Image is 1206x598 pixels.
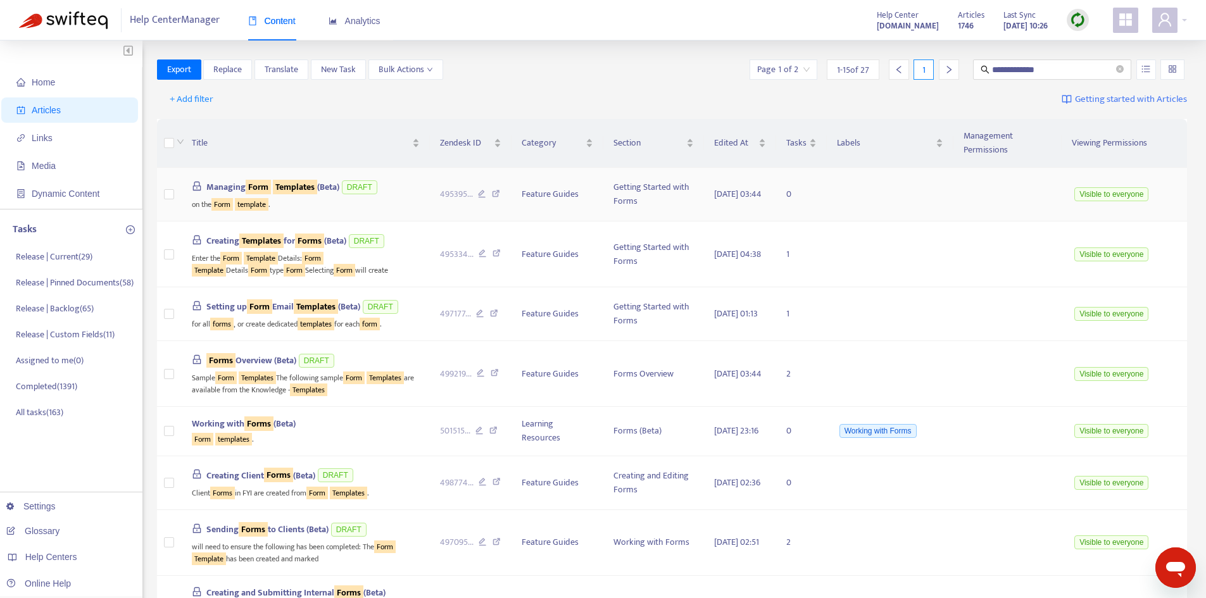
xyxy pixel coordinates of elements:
[603,407,704,456] td: Forms (Beta)
[776,341,827,407] td: 2
[273,180,317,194] sqkw: Templates
[837,63,869,77] span: 1 - 15 of 27
[827,119,953,168] th: Labels
[440,367,472,381] span: 499219 ...
[512,456,603,510] td: Feature Guides
[302,252,323,265] sqkw: Form
[284,264,305,277] sqkw: Form
[776,456,827,510] td: 0
[210,487,235,499] sqkw: Forms
[32,77,55,87] span: Home
[290,383,327,396] sqkw: Templates
[714,136,756,150] span: Edited At
[311,59,366,80] button: New Task
[321,63,356,77] span: New Task
[512,341,603,407] td: Feature Guides
[182,119,430,168] th: Title
[1062,89,1187,109] a: Getting started with Articles
[192,301,202,311] span: lock
[239,522,268,537] sqkw: Forms
[330,487,367,499] sqkw: Templates
[192,416,296,431] span: Working with (Beta)
[714,366,762,381] span: [DATE] 03:44
[192,136,410,150] span: Title
[512,287,603,341] td: Feature Guides
[1074,307,1148,321] span: Visible to everyone
[6,578,71,589] a: Online Help
[512,221,603,287] td: Feature Guides
[714,475,760,490] span: [DATE] 02:36
[16,302,94,315] p: Release | Backlog ( 65 )
[16,380,77,393] p: Completed ( 1391 )
[248,16,257,25] span: book
[170,92,213,107] span: + Add filter
[206,353,236,368] sqkw: Forms
[294,299,338,314] sqkw: Templates
[16,406,63,419] p: All tasks ( 163 )
[374,540,396,553] sqkw: Form
[192,485,420,499] div: Client in FYI are created from .
[440,307,471,321] span: 497177 ...
[349,234,384,248] span: DRAFT
[130,8,220,32] span: Help Center Manager
[603,510,704,576] td: Working with Forms
[160,89,223,109] button: + Add filter
[192,370,420,396] div: Sample The following sample are available from the Knowledge -
[235,198,268,211] sqkw: template
[246,180,271,194] sqkw: Form
[192,181,202,191] span: lock
[877,18,939,33] a: [DOMAIN_NAME]
[6,501,56,511] a: Settings
[1074,535,1148,549] span: Visible to everyone
[206,522,329,537] span: Sending to Clients (Beta)
[1074,424,1148,438] span: Visible to everyone
[265,63,298,77] span: Translate
[192,539,420,564] div: will need to ensure the following has been completed: The has been created and marked
[1116,65,1124,73] span: close-circle
[603,168,704,221] td: Getting Started with Forms
[603,456,704,510] td: Creating and Editing Forms
[1074,476,1148,490] span: Visible to everyone
[298,318,334,330] sqkw: templates
[1003,19,1048,33] strong: [DATE] 10:26
[331,523,367,537] span: DRAFT
[192,587,202,597] span: lock
[192,316,420,331] div: for all , or create dedicated for each .
[342,180,377,194] span: DRAFT
[603,119,704,168] th: Section
[32,189,99,199] span: Dynamic Content
[220,252,242,265] sqkw: Form
[19,11,108,29] img: Swifteq
[1157,12,1172,27] span: user
[239,371,276,384] sqkw: Templates
[522,136,583,150] span: Category
[776,168,827,221] td: 0
[613,136,684,150] span: Section
[192,469,202,479] span: lock
[1136,59,1156,80] button: unordered-list
[16,189,25,198] span: container
[210,318,234,330] sqkw: forms
[440,187,473,201] span: 495395 ...
[440,247,474,261] span: 495334 ...
[1003,8,1036,22] span: Last Sync
[299,354,334,368] span: DRAFT
[343,371,365,384] sqkw: Form
[704,119,776,168] th: Edited At
[192,433,213,445] sqkw: Form
[958,8,984,22] span: Articles
[714,187,762,201] span: [DATE] 03:44
[247,299,272,314] sqkw: Form
[512,407,603,456] td: Learning Resources
[16,328,115,341] p: Release | Custom Fields ( 11 )
[379,63,433,77] span: Bulk Actions
[958,19,974,33] strong: 1746
[206,353,296,368] span: Overview (Beta)
[512,510,603,576] td: Feature Guides
[877,8,919,22] span: Help Center
[512,168,603,221] td: Feature Guides
[430,119,512,168] th: Zendesk ID
[192,354,202,364] span: lock
[776,407,827,456] td: 0
[360,318,380,330] sqkw: form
